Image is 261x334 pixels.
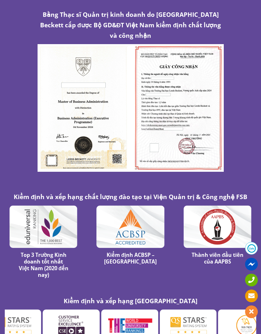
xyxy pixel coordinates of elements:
[64,297,197,305] strong: Kiểm định và xếp hạng [GEOGRAPHIC_DATA]
[100,252,161,265] h4: Kiểm định ACBSP – [GEOGRAPHIC_DATA]
[14,192,247,201] strong: Kiểm định và xếp hạng chất lượng đào tạo tại Viện Quản trị & Công nghệ FSB
[13,252,74,278] h4: Top 3 Trường Kinh doanh tốt nhất Việt Nam (2020 đến nay)
[40,10,221,40] strong: Bằng Thạc sĩ Quản trị kinh doanh do [GEOGRAPHIC_DATA] Beckett cấp được Bộ GD&ĐT Việt Nam kiểm địn...
[187,252,248,265] h4: Thành viên đầu tiên của AAPBS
